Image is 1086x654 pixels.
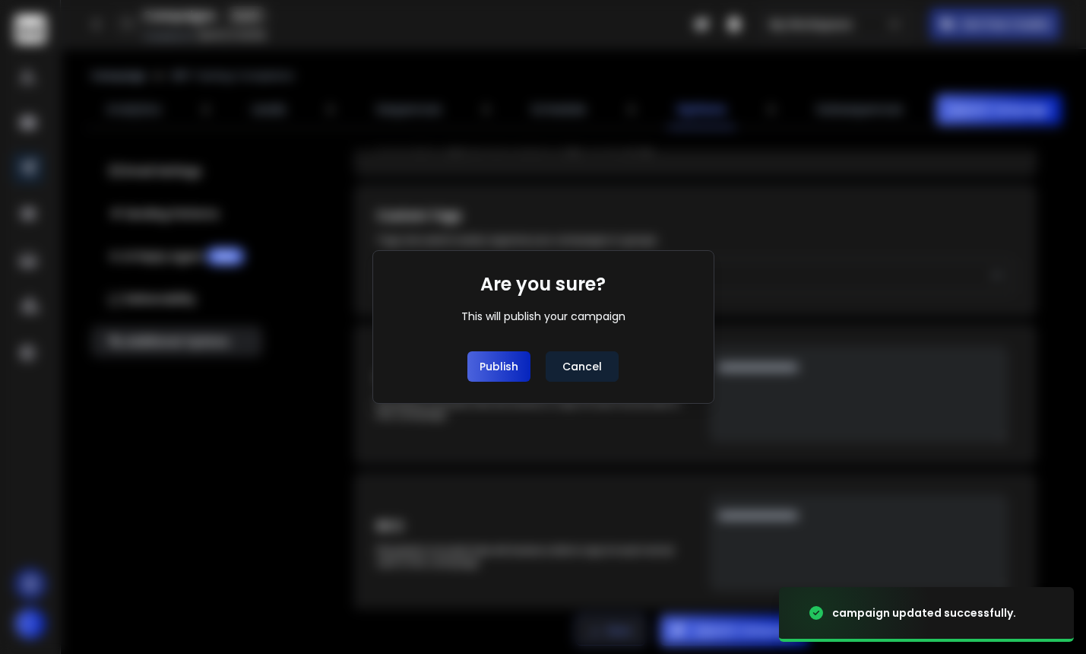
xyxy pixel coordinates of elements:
[467,351,530,382] button: Publish
[461,309,625,324] div: This will publish your campaign
[546,351,619,382] button: Cancel
[832,605,1016,621] div: campaign updated successfully.
[480,272,606,297] h1: Are you sure?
